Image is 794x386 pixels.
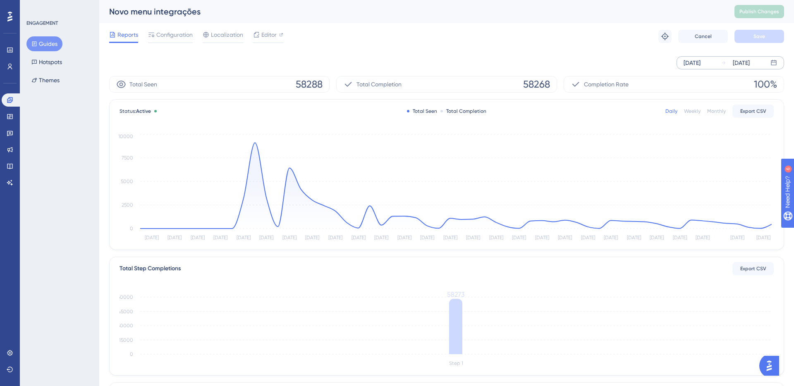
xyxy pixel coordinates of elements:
div: ENGAGEMENT [26,20,58,26]
button: Export CSV [732,262,774,275]
tspan: 5000 [121,179,133,184]
tspan: 10000 [118,133,133,139]
span: Editor [261,30,277,40]
tspan: [DATE] [397,235,411,241]
tspan: [DATE] [167,235,182,241]
div: [DATE] [733,58,750,68]
tspan: [DATE] [696,235,710,241]
button: Guides [26,36,62,51]
tspan: 0 [130,226,133,231]
span: Localization [211,30,243,40]
tspan: [DATE] [213,235,227,241]
tspan: [DATE] [730,235,744,241]
button: Publish Changes [734,5,784,18]
div: Total Seen [407,108,437,114]
tspan: [DATE] [259,235,273,241]
span: Status: [120,108,151,114]
div: Monthly [707,108,726,114]
span: 58268 [523,78,550,91]
span: 58288 [296,78,323,91]
tspan: 60000 [117,294,133,300]
tspan: [DATE] [558,235,572,241]
span: Active [136,108,151,114]
span: Export CSV [740,265,766,272]
tspan: [DATE] [466,235,480,241]
span: Reports [117,30,138,40]
button: Cancel [678,30,728,43]
tspan: [DATE] [581,235,595,241]
tspan: [DATE] [374,235,388,241]
span: 100% [754,78,777,91]
div: Total Completion [440,108,486,114]
tspan: [DATE] [535,235,549,241]
tspan: [DATE] [650,235,664,241]
tspan: 2500 [122,202,133,208]
tspan: 15000 [119,337,133,343]
span: Save [753,33,765,40]
span: Cancel [695,33,712,40]
span: Configuration [156,30,193,40]
tspan: 58273 [447,291,464,298]
span: Completion Rate [584,79,629,89]
tspan: Step 1 [449,360,463,366]
button: Export CSV [732,105,774,118]
tspan: [DATE] [305,235,319,241]
tspan: [DATE] [443,235,457,241]
tspan: [DATE] [191,235,205,241]
button: Themes [26,73,65,88]
tspan: [DATE] [673,235,687,241]
tspan: [DATE] [420,235,434,241]
tspan: [DATE] [512,235,526,241]
span: Publish Changes [739,8,779,15]
tspan: 7500 [122,155,133,161]
div: Total Step Completions [120,264,181,274]
tspan: [DATE] [352,235,366,241]
tspan: 0 [130,351,133,357]
button: Hotspots [26,55,67,69]
iframe: UserGuiding AI Assistant Launcher [759,353,784,378]
div: Novo menu integrações [109,6,714,17]
tspan: [DATE] [489,235,503,241]
tspan: [DATE] [756,235,770,241]
tspan: [DATE] [328,235,342,241]
tspan: [DATE] [237,235,251,241]
tspan: [DATE] [627,235,641,241]
span: Need Help? [19,2,52,12]
tspan: [DATE] [604,235,618,241]
tspan: 30000 [117,323,133,329]
span: Total Seen [129,79,157,89]
span: Export CSV [740,108,766,114]
tspan: 45000 [118,309,133,315]
tspan: [DATE] [145,235,159,241]
div: 6 [57,4,60,11]
button: Save [734,30,784,43]
div: [DATE] [684,58,701,68]
span: Total Completion [356,79,402,89]
tspan: [DATE] [282,235,297,241]
div: Daily [665,108,677,114]
div: Weekly [684,108,701,114]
